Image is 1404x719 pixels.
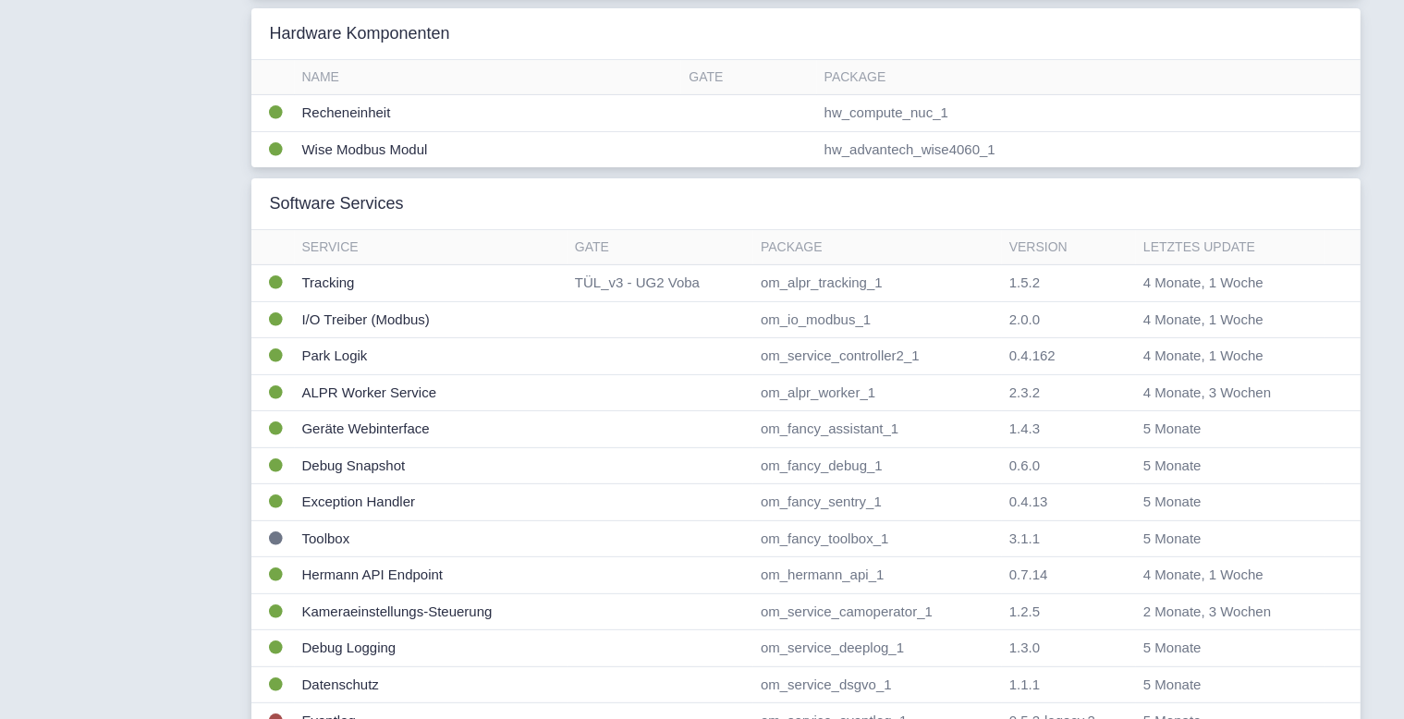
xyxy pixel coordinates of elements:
[753,447,1002,484] td: om_fancy_debug_1
[295,131,682,167] td: Wise Modbus Modul
[1136,411,1325,448] td: 5 Monate
[681,60,816,95] th: Gate
[1136,374,1325,411] td: 4 Monate, 3 Wochen
[270,24,450,44] h3: Hardware Komponenten
[753,557,1002,594] td: om_hermann_api_1
[1009,640,1040,655] span: 1.3.0
[568,265,753,302] td: TÜL_v3 - UG2 Voba
[1136,520,1325,557] td: 5 Monate
[295,301,568,338] td: I/O Treiber (Modbus)
[1136,338,1325,375] td: 4 Monate, 1 Woche
[295,95,682,132] td: Recheneinheit
[295,484,568,521] td: Exception Handler
[753,630,1002,667] td: om_service_deeplog_1
[753,666,1002,703] td: om_service_dsgvo_1
[1009,347,1056,363] span: 0.4.162
[295,265,568,302] td: Tracking
[295,593,568,630] td: Kameraeinstellungs-Steuerung
[1009,603,1040,619] span: 1.2.5
[817,60,1361,95] th: Package
[295,630,568,667] td: Debug Logging
[1009,384,1040,400] span: 2.3.2
[817,95,1361,132] td: hw_compute_nuc_1
[1009,420,1040,436] span: 1.4.3
[1136,630,1325,667] td: 5 Monate
[753,265,1002,302] td: om_alpr_tracking_1
[1002,230,1136,265] th: Version
[295,520,568,557] td: Toolbox
[1009,530,1040,546] span: 3.1.1
[568,230,753,265] th: Gate
[295,447,568,484] td: Debug Snapshot
[295,338,568,375] td: Park Logik
[753,230,1002,265] th: Package
[1136,230,1325,265] th: Letztes Update
[295,230,568,265] th: Service
[1009,274,1040,290] span: 1.5.2
[1136,301,1325,338] td: 4 Monate, 1 Woche
[753,484,1002,521] td: om_fancy_sentry_1
[1136,593,1325,630] td: 2 Monate, 3 Wochen
[295,60,682,95] th: Name
[1009,457,1040,473] span: 0.6.0
[1136,265,1325,302] td: 4 Monate, 1 Woche
[295,666,568,703] td: Datenschutz
[753,593,1002,630] td: om_service_camoperator_1
[1136,557,1325,594] td: 4 Monate, 1 Woche
[295,557,568,594] td: Hermann API Endpoint
[753,301,1002,338] td: om_io_modbus_1
[295,411,568,448] td: Geräte Webinterface
[270,194,404,214] h3: Software Services
[753,411,1002,448] td: om_fancy_assistant_1
[295,374,568,411] td: ALPR Worker Service
[817,131,1361,167] td: hw_advantech_wise4060_1
[1136,447,1325,484] td: 5 Monate
[1009,311,1040,327] span: 2.0.0
[753,520,1002,557] td: om_fancy_toolbox_1
[1009,567,1048,582] span: 0.7.14
[1136,484,1325,521] td: 5 Monate
[753,338,1002,375] td: om_service_controller2_1
[753,374,1002,411] td: om_alpr_worker_1
[1009,676,1040,692] span: 1.1.1
[1009,494,1048,509] span: 0.4.13
[1136,666,1325,703] td: 5 Monate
